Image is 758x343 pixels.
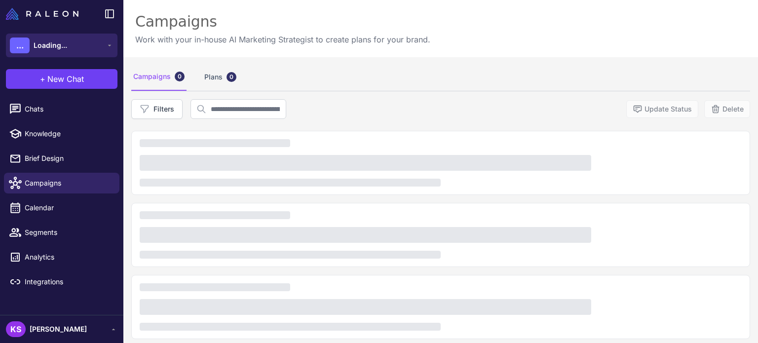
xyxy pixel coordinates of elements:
[4,197,119,218] a: Calendar
[25,252,112,263] span: Analytics
[135,34,430,45] p: Work with your in-house AI Marketing Strategist to create plans for your brand.
[6,34,117,57] button: ...Loading...
[704,100,750,118] button: Delete
[4,173,119,193] a: Campaigns
[4,99,119,119] a: Chats
[6,8,78,20] img: Raleon Logo
[25,104,112,114] span: Chats
[202,63,238,91] div: Plans
[6,69,117,89] button: +New Chat
[4,148,119,169] a: Brief Design
[34,40,67,51] span: Loading...
[30,324,87,335] span: [PERSON_NAME]
[4,271,119,292] a: Integrations
[25,178,112,189] span: Campaigns
[25,227,112,238] span: Segments
[135,12,430,32] div: Campaigns
[25,128,112,139] span: Knowledge
[47,73,84,85] span: New Chat
[175,72,185,81] div: 0
[4,123,119,144] a: Knowledge
[6,8,82,20] a: Raleon Logo
[4,222,119,243] a: Segments
[131,99,183,119] button: Filters
[25,153,112,164] span: Brief Design
[25,276,112,287] span: Integrations
[131,63,187,91] div: Campaigns
[6,321,26,337] div: KS
[626,100,698,118] button: Update Status
[10,38,30,53] div: ...
[25,202,112,213] span: Calendar
[227,72,236,82] div: 0
[40,73,45,85] span: +
[4,247,119,267] a: Analytics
